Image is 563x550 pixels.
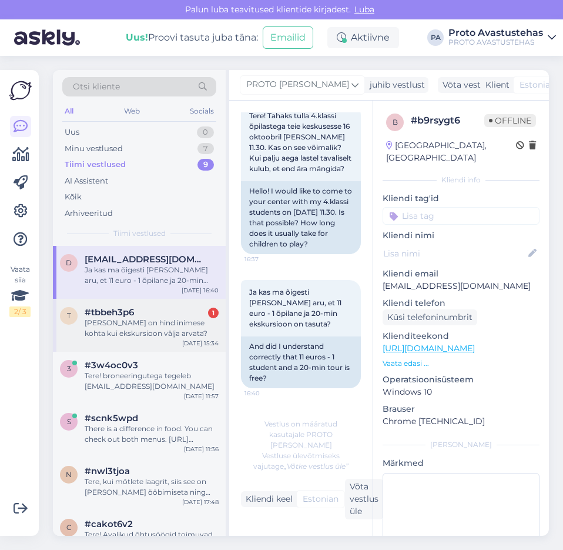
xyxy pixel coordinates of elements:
[351,4,378,15] span: Luba
[244,255,289,264] span: 16:37
[241,336,361,388] div: And did I understand correctly that 11 euros - 1 student and a 20-min tour is free?
[303,493,339,505] span: Estonian
[65,175,108,187] div: AI Assistent
[197,143,214,155] div: 7
[264,419,337,449] span: Vestlus on määratud kasutajale PROTO [PERSON_NAME]
[365,79,425,91] div: juhib vestlust
[383,207,539,225] input: Lisa tag
[66,258,72,267] span: d
[438,77,512,93] div: Võta vestlus üle
[182,498,219,506] div: [DATE] 17:48
[126,31,258,45] div: Proovi tasuta juba täna:
[85,476,219,498] div: Tere, kui mõtlete laagrit, siis see on [PERSON_NAME] ööbimiseta ning lapsele tuleb õhtul järele t...
[85,307,134,318] span: #tbbeh3p6
[9,306,31,317] div: 2 / 3
[85,254,207,265] span: darja.poskina@nerg.ee
[197,159,214,171] div: 9
[85,466,130,476] span: #nwl3tjoa
[520,79,555,91] span: Estonian
[383,374,539,386] p: Operatsioonisüsteem
[386,139,516,164] div: [GEOGRAPHIC_DATA], [GEOGRAPHIC_DATA]
[65,126,79,138] div: Uus
[383,386,539,398] p: Windows 10
[122,104,142,119] div: Web
[448,38,543,47] div: PROTO AVASTUSTEHAS
[182,286,219,295] div: [DATE] 16:40
[383,358,539,369] p: Vaata edasi ...
[126,32,148,43] b: Uus!
[383,403,539,415] p: Brauser
[253,451,348,471] span: Vestluse ülevõtmiseks vajutage
[383,229,539,242] p: Kliendi nimi
[85,413,138,424] span: #scnk5wpd
[184,445,219,454] div: [DATE] 11:36
[67,364,71,373] span: 3
[113,228,166,239] span: Tiimi vestlused
[197,126,214,138] div: 0
[249,288,343,328] span: Ja kas ma õigesti [PERSON_NAME] aru, et 11 euro - 1 õpilane ja 20-min ekskursioon on tasuta?
[65,143,123,155] div: Minu vestlused
[484,114,536,127] span: Offline
[393,118,398,126] span: b
[9,79,32,102] img: Askly Logo
[182,339,219,348] div: [DATE] 15:34
[383,415,539,428] p: Chrome [TECHNICAL_ID]
[481,79,510,91] div: Klient
[66,470,72,479] span: n
[383,343,475,354] a: [URL][DOMAIN_NAME]
[208,308,219,318] div: 1
[85,265,219,286] div: Ja kas ma õigesti [PERSON_NAME] aru, et 11 euro - 1 õpilane ja 20-min ekskursioon on tasuta?
[327,27,399,48] div: Aktiivne
[241,181,361,254] div: Hello! I would like to come to your center with my 4.klassi students on [DATE] 11.30. Is that pos...
[9,264,31,317] div: Vaata siia
[383,309,477,325] div: Küsi telefoninumbrit
[427,29,444,46] div: PA
[383,192,539,205] p: Kliendi tag'id
[62,104,76,119] div: All
[383,280,539,292] p: [EMAIL_ADDRESS][DOMAIN_NAME]
[65,191,82,203] div: Kõik
[241,493,293,505] div: Kliendi keel
[246,78,349,91] span: PROTO [PERSON_NAME]
[383,330,539,342] p: Klienditeekond
[67,417,71,426] span: s
[85,424,219,445] div: There is a difference in food. You can check out both menus. [URL][DOMAIN_NAME], [URL][DOMAIN_NAME]
[411,114,484,128] div: # b9rsygt6
[85,360,138,371] span: #3w4oc0v3
[85,318,219,339] div: [PERSON_NAME] on hind inimese kohta kui ekskursioon välja arvata?
[345,479,383,519] div: Võta vestlus üle
[383,268,539,280] p: Kliendi email
[284,462,348,471] i: „Võtke vestlus üle”
[383,247,526,260] input: Lisa nimi
[383,439,539,450] div: [PERSON_NAME]
[383,457,539,469] p: Märkmed
[67,311,71,320] span: t
[85,371,219,392] div: Tere! broneeringutega tegeleb [EMAIL_ADDRESS][DOMAIN_NAME]
[85,519,133,529] span: #cakot6v2
[448,28,543,38] div: Proto Avastustehas
[244,389,289,398] span: 16:40
[66,523,72,532] span: c
[65,159,126,171] div: Tiimi vestlused
[383,175,539,185] div: Kliendi info
[65,208,113,219] div: Arhiveeritud
[184,392,219,401] div: [DATE] 11:57
[448,28,556,47] a: Proto AvastustehasPROTO AVASTUSTEHAS
[73,81,120,93] span: Otsi kliente
[263,26,313,49] button: Emailid
[383,297,539,309] p: Kliendi telefon
[187,104,216,119] div: Socials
